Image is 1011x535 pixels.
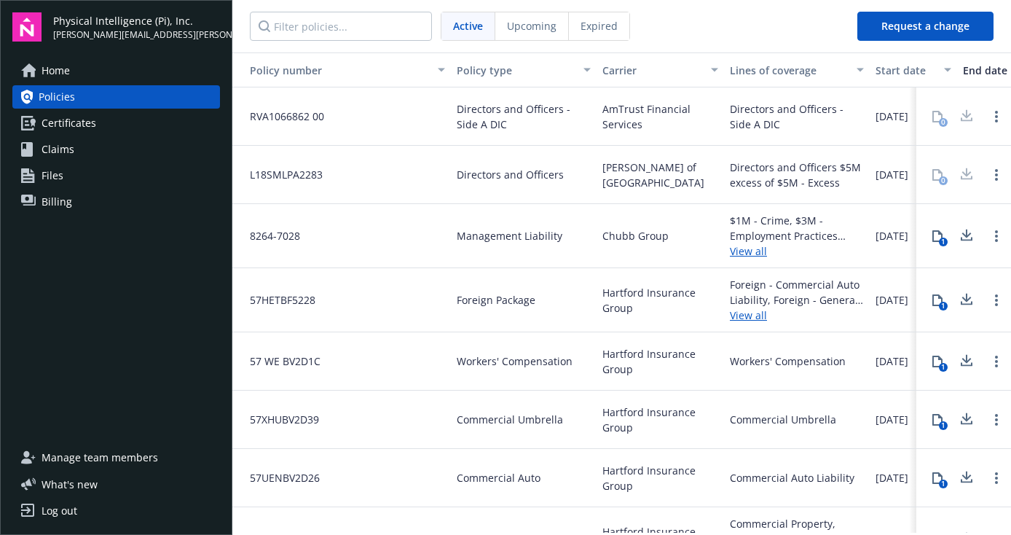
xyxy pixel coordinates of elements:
[238,167,323,182] span: L18SMLPA2283
[876,470,908,485] span: [DATE]
[457,470,540,485] span: Commercial Auto
[250,12,432,41] input: Filter policies...
[857,12,994,41] button: Request a change
[730,308,864,323] a: View all
[988,292,1005,309] a: Open options
[581,18,618,34] span: Expired
[42,477,98,492] span: What ' s new
[457,167,564,182] span: Directors and Officers
[53,13,220,28] span: Physical Intelligence (Pi), Inc.
[988,227,1005,245] a: Open options
[602,463,718,493] span: Hartford Insurance Group
[876,63,935,78] div: Start date
[876,167,908,182] span: [DATE]
[12,164,220,187] a: Files
[42,190,72,214] span: Billing
[238,412,319,427] span: 57XHUBV2D39
[876,412,908,427] span: [DATE]
[457,228,562,243] span: Management Liability
[730,160,864,190] div: Directors and Officers $5M excess of $5M - Excess
[457,292,535,308] span: Foreign Package
[238,470,320,485] span: 57UENBV2D26
[507,18,556,34] span: Upcoming
[730,63,848,78] div: Lines of coverage
[39,85,75,109] span: Policies
[42,59,70,82] span: Home
[238,63,429,78] div: Toggle SortBy
[602,63,702,78] div: Carrier
[602,405,718,435] span: Hartford Insurance Group
[53,28,220,42] span: [PERSON_NAME][EMAIL_ADDRESS][PERSON_NAME][DOMAIN_NAME]
[870,52,957,87] button: Start date
[12,138,220,161] a: Claims
[923,464,952,493] button: 1
[12,12,42,42] img: navigator-logo.svg
[238,292,315,308] span: 57HETBF5228
[724,52,870,87] button: Lines of coverage
[923,347,952,376] button: 1
[730,412,836,427] div: Commercial Umbrella
[602,346,718,377] span: Hartford Insurance Group
[451,52,597,87] button: Policy type
[42,164,63,187] span: Files
[602,160,718,190] span: [PERSON_NAME] of [GEOGRAPHIC_DATA]
[42,112,96,135] span: Certificates
[238,109,324,124] span: RVA1066862 00
[988,353,1005,370] a: Open options
[939,421,948,430] div: 1
[730,470,854,485] div: Commercial Auto Liability
[457,354,573,369] span: Workers' Compensation
[602,285,718,316] span: Hartford Insurance Group
[602,228,669,243] span: Chubb Group
[457,63,575,78] div: Policy type
[238,63,429,78] div: Policy number
[12,85,220,109] a: Policies
[923,286,952,315] button: 1
[730,354,846,369] div: Workers' Compensation
[988,108,1005,125] a: Open options
[602,101,718,132] span: AmTrust Financial Services
[988,469,1005,487] a: Open options
[42,446,158,469] span: Manage team members
[730,101,864,132] div: Directors and Officers - Side A DIC
[923,222,952,251] button: 1
[238,228,300,243] span: 8264-7028
[988,411,1005,429] a: Open options
[923,405,952,434] button: 1
[238,354,320,369] span: 57 WE BV2D1C
[457,101,591,132] span: Directors and Officers - Side A DIC
[53,12,220,42] button: Physical Intelligence (Pi), Inc.[PERSON_NAME][EMAIL_ADDRESS][PERSON_NAME][DOMAIN_NAME]
[12,477,121,492] button: What's new
[42,499,77,523] div: Log out
[939,302,948,311] div: 1
[730,277,864,308] div: Foreign - Commercial Auto Liability, Foreign - General Liability, Foreign - Kidnap and [PERSON_NA...
[939,480,948,488] div: 1
[453,18,483,34] span: Active
[12,112,220,135] a: Certificates
[730,213,864,243] div: $1M - Crime, $3M - Employment Practices Liability, $1M - Fiduciary Liability, $5M - Directors and...
[939,363,948,372] div: 1
[876,354,908,369] span: [DATE]
[457,412,563,427] span: Commercial Umbrella
[730,243,864,259] a: View all
[988,166,1005,184] a: Open options
[876,228,908,243] span: [DATE]
[939,238,948,246] div: 1
[876,292,908,308] span: [DATE]
[876,109,908,124] span: [DATE]
[12,59,220,82] a: Home
[12,446,220,469] a: Manage team members
[42,138,74,161] span: Claims
[597,52,724,87] button: Carrier
[12,190,220,214] a: Billing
